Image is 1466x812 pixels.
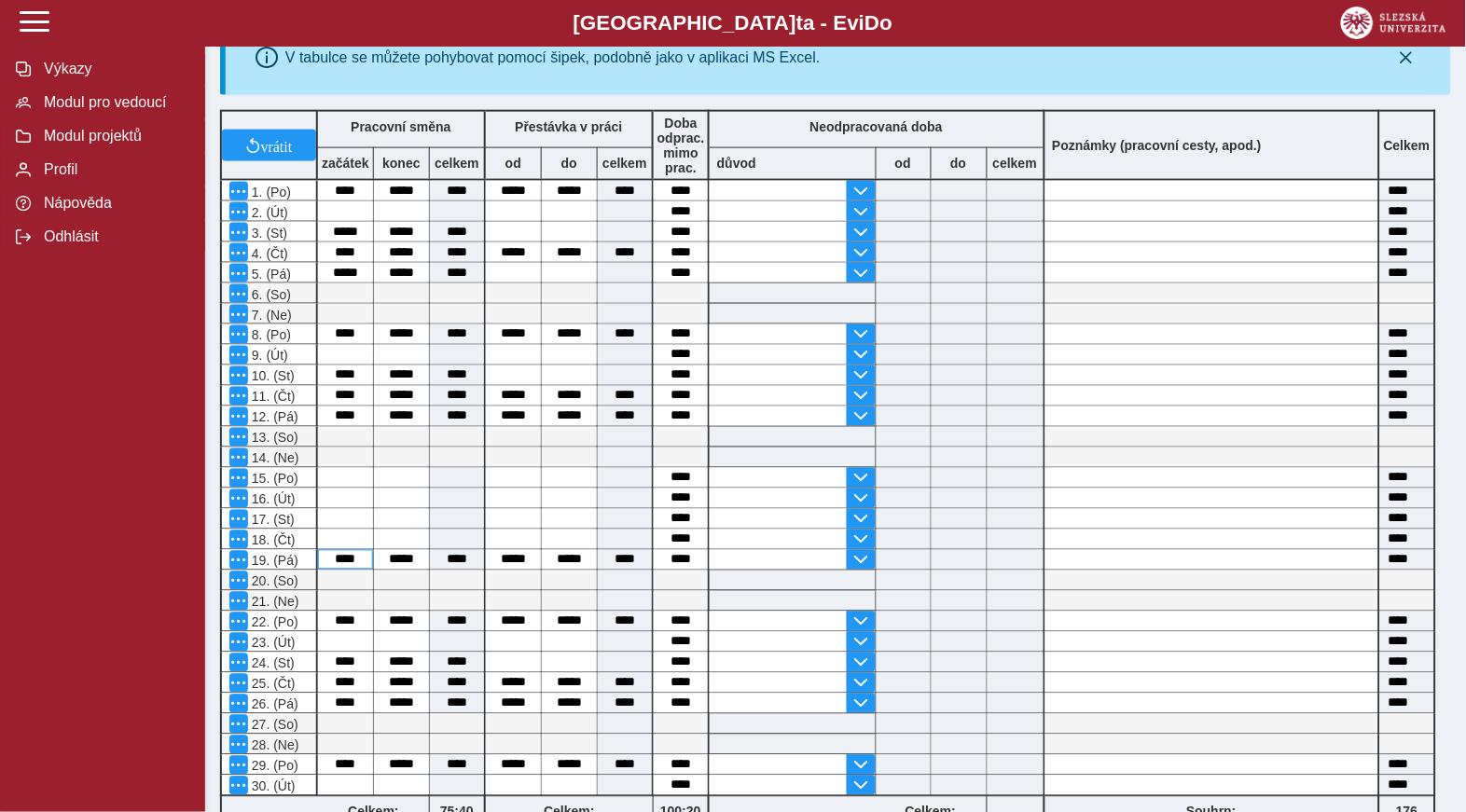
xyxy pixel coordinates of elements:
span: Profil [38,161,189,178]
span: 28. (Ne) [248,738,299,753]
span: 24. (St) [248,656,295,671]
b: Doba odprac. mimo prac. [657,116,705,175]
span: Modul pro vedoucí [38,94,189,111]
span: 12. (Pá) [248,410,298,425]
button: Menu [229,243,248,262]
span: 26. (Pá) [248,697,298,712]
button: vrátit [222,130,316,161]
span: o [880,11,893,34]
span: 9. (Út) [248,349,288,364]
span: 20. (So) [248,574,298,589]
span: 22. (Po) [248,615,298,630]
button: Menu [229,510,248,529]
span: Nápověda [38,195,189,212]
img: logo_web_su.png [1341,7,1446,39]
button: Menu [229,777,248,795]
button: Menu [229,428,248,447]
button: Menu [229,674,248,693]
b: Pracovní směna [351,119,450,134]
span: 4. (Čt) [248,246,288,261]
span: 18. (Čt) [248,533,296,548]
span: 2. (Út) [248,205,288,220]
button: Menu [229,633,248,652]
span: 25. (Čt) [248,677,296,692]
span: 17. (St) [248,513,295,528]
span: 11. (Čt) [248,390,296,405]
button: Menu [229,387,248,406]
button: Menu [229,489,248,508]
button: Menu [229,264,248,282]
button: Menu [229,715,248,734]
b: od [877,156,931,171]
button: Menu [229,654,248,672]
span: Odhlásit [38,228,189,245]
button: Menu [229,530,248,549]
button: Menu [229,448,248,467]
button: Menu [229,284,248,303]
button: Menu [229,571,248,590]
b: Celkem [1384,138,1431,153]
button: Menu [229,325,248,344]
button: Menu [229,756,248,775]
b: od [486,156,541,171]
span: 7. (Ne) [248,308,292,323]
button: Menu [229,346,248,365]
span: 23. (Út) [248,636,296,651]
b: Přestávka v práci [515,119,622,134]
span: 14. (Ne) [248,451,299,466]
b: celkem [430,156,484,171]
span: 16. (Út) [248,492,296,507]
span: 13. (So) [248,431,298,446]
span: 1. (Po) [248,185,291,200]
button: Menu [229,469,248,488]
span: 3. (St) [248,226,287,241]
b: důvod [717,156,756,171]
b: celkem [988,156,1044,171]
span: Modul projektů [38,128,189,145]
div: V tabulce se můžete pohybovat pomocí šipek, podobně jako v aplikaci MS Excel. [285,49,821,66]
span: 19. (Pá) [248,554,298,569]
button: Menu [229,407,248,426]
button: Menu [229,551,248,570]
b: celkem [598,156,652,171]
b: konec [374,156,429,171]
button: Menu [229,223,248,241]
button: Menu [229,305,248,323]
button: Menu [229,366,248,385]
span: t [796,11,803,34]
span: 10. (St) [248,369,295,384]
b: začátek [318,156,373,171]
button: Menu [229,736,248,754]
span: D [864,11,879,34]
span: 21. (Ne) [248,595,299,610]
span: 30. (Út) [248,779,296,794]
span: 15. (Po) [248,472,298,487]
button: Menu [229,695,248,713]
b: [GEOGRAPHIC_DATA] a - Evi [56,11,1410,35]
span: 29. (Po) [248,759,298,774]
b: do [542,156,597,171]
b: Poznámky (pracovní cesty, apod.) [1045,138,1270,153]
span: 27. (So) [248,718,298,733]
span: 6. (So) [248,287,291,302]
button: Menu [229,182,248,200]
button: Menu [229,612,248,631]
b: do [932,156,987,171]
b: Neodpracovaná doba [810,119,943,134]
button: Menu [229,592,248,611]
span: 8. (Po) [248,328,291,343]
span: 5. (Pá) [248,267,291,282]
span: Výkazy [38,61,189,77]
button: Menu [229,202,248,221]
span: vrátit [261,138,293,153]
